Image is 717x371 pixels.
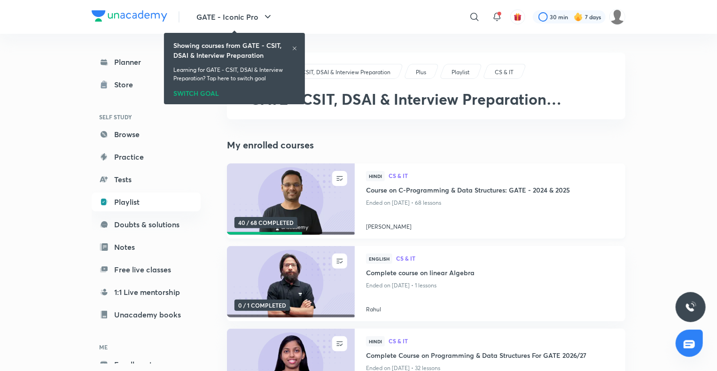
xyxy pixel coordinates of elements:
[92,305,201,324] a: Unacademy books
[366,171,385,181] span: Hindi
[227,246,355,321] a: new-thumbnail0 / 1 COMPLETED
[173,86,296,97] div: SWITCH GOAL
[92,125,201,144] a: Browse
[452,68,469,77] p: Playlist
[416,68,426,77] p: Plus
[574,12,583,22] img: streak
[92,109,201,125] h6: SELF STUDY
[92,10,167,24] a: Company Logo
[366,268,614,279] a: Complete course on linear Algebra
[92,238,201,256] a: Notes
[389,173,614,179] a: CS & IT
[609,9,625,25] img: Deepika S S
[366,185,614,197] a: Course on C-Programming & Data Structures: GATE - 2024 & 2025
[366,350,614,362] a: Complete Course on Programming & Data Structures For GATE 2026/27
[92,260,201,279] a: Free live classes
[366,301,614,314] a: Rahul
[510,9,525,24] button: avatar
[389,173,614,178] span: CS & IT
[92,283,201,301] a: 1:1 Live mentorship
[92,193,201,211] a: Playlist
[234,217,297,228] span: 40 / 68 COMPLETED
[493,68,515,77] a: CS & IT
[366,336,385,347] span: Hindi
[685,301,696,313] img: ttu
[92,339,201,355] h6: ME
[226,246,356,318] img: new-thumbnail
[92,215,201,234] a: Doubts & solutions
[514,13,522,21] img: avatar
[227,163,355,239] a: new-thumbnail40 / 68 COMPLETED
[396,255,614,261] span: CS & IT
[92,10,167,22] img: Company Logo
[173,66,296,83] p: Learning for GATE - CSIT, DSAI & Interview Preparation? Tap here to switch goal
[495,68,514,77] p: CS & IT
[191,8,279,26] button: GATE - Iconic Pro
[249,89,561,127] span: GATE - CSIT, DSAI & Interview Preparation Programming & Data Structure
[173,40,292,60] h6: Showing courses from GATE - CSIT, DSAI & Interview Preparation
[450,68,471,77] a: Playlist
[92,170,201,189] a: Tests
[226,163,356,236] img: new-thumbnail
[281,68,392,77] a: GATE - CSIT, DSAI & Interview Preparation
[227,138,625,152] h4: My enrolled courses
[92,53,201,71] a: Planner
[366,279,614,292] p: Ended on [DATE] • 1 lessons
[92,75,201,94] a: Store
[396,255,614,262] a: CS & IT
[282,68,390,77] p: GATE - CSIT, DSAI & Interview Preparation
[92,147,201,166] a: Practice
[414,68,428,77] a: Plus
[366,219,614,231] a: [PERSON_NAME]
[366,197,614,209] p: Ended on [DATE] • 68 lessons
[389,338,614,344] span: CS & IT
[366,254,392,264] span: English
[389,338,614,345] a: CS & IT
[234,300,290,311] span: 0 / 1 COMPLETED
[114,79,139,90] div: Store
